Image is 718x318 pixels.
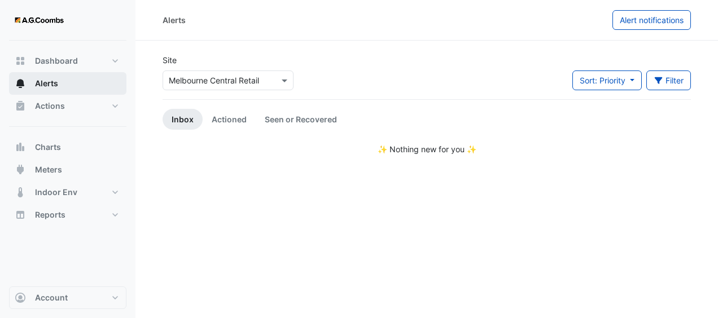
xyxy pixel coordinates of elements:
[15,100,26,112] app-icon: Actions
[163,143,691,155] div: ✨ Nothing new for you ✨
[9,72,126,95] button: Alerts
[35,164,62,175] span: Meters
[620,15,684,25] span: Alert notifications
[35,78,58,89] span: Alerts
[572,70,642,90] button: Sort: Priority
[35,209,65,220] span: Reports
[35,292,68,303] span: Account
[35,100,65,112] span: Actions
[15,164,26,175] app-icon: Meters
[612,10,691,30] button: Alert notifications
[163,54,177,66] label: Site
[15,187,26,198] app-icon: Indoor Env
[15,142,26,153] app-icon: Charts
[9,204,126,226] button: Reports
[35,55,78,67] span: Dashboard
[9,95,126,117] button: Actions
[15,55,26,67] app-icon: Dashboard
[35,142,61,153] span: Charts
[14,9,64,32] img: Company Logo
[9,158,126,181] button: Meters
[580,76,625,85] span: Sort: Priority
[646,70,691,90] button: Filter
[203,109,256,130] a: Actioned
[35,187,77,198] span: Indoor Env
[9,286,126,309] button: Account
[256,109,346,130] a: Seen or Recovered
[15,209,26,220] app-icon: Reports
[163,14,186,26] div: Alerts
[15,78,26,89] app-icon: Alerts
[9,136,126,158] button: Charts
[9,50,126,72] button: Dashboard
[9,181,126,204] button: Indoor Env
[163,109,203,130] a: Inbox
